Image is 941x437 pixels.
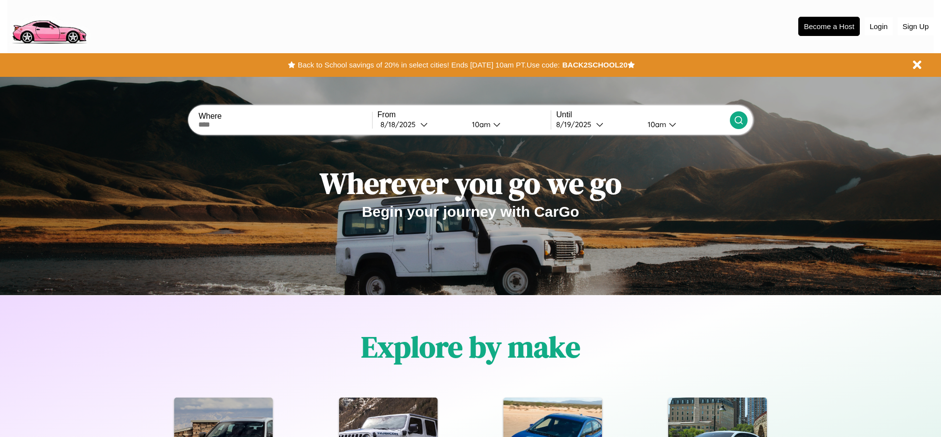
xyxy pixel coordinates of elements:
button: Sign Up [898,17,934,35]
div: 10am [467,120,493,129]
label: Until [556,110,729,119]
div: 8 / 18 / 2025 [380,120,420,129]
button: Back to School savings of 20% in select cities! Ends [DATE] 10am PT.Use code: [295,58,562,72]
h1: Explore by make [361,327,580,367]
button: 10am [464,119,551,130]
button: 8/18/2025 [377,119,464,130]
img: logo [7,5,91,46]
b: BACK2SCHOOL20 [562,61,627,69]
button: 10am [640,119,729,130]
label: Where [198,112,372,121]
label: From [377,110,551,119]
div: 8 / 19 / 2025 [556,120,596,129]
button: Become a Host [798,17,860,36]
button: Login [865,17,893,35]
div: 10am [643,120,669,129]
